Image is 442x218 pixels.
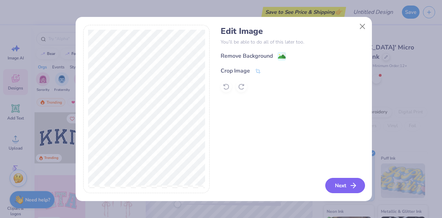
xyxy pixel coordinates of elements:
h4: Edit Image [221,26,364,36]
div: Remove Background [221,52,273,60]
button: Next [325,178,365,193]
button: Close [356,20,369,33]
div: Crop Image [221,67,250,75]
p: You’ll be able to do all of this later too. [221,38,364,46]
